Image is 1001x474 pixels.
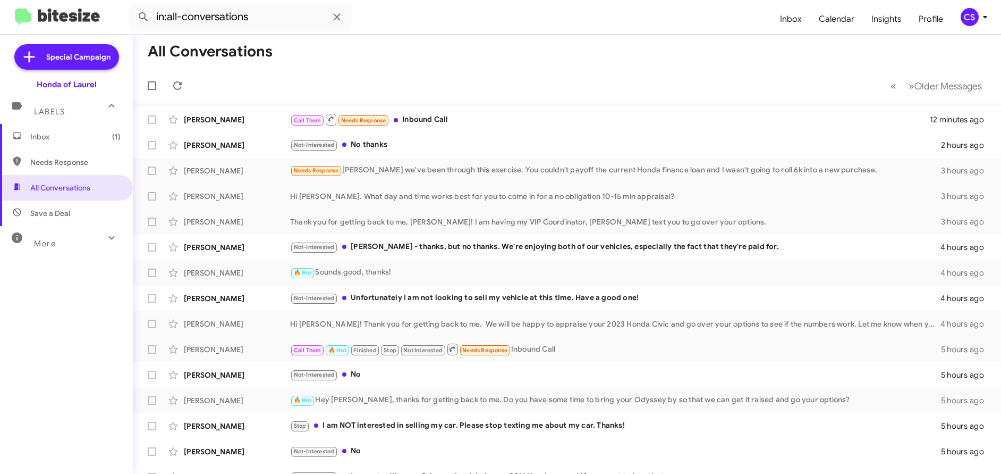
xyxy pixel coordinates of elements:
[184,446,290,457] div: [PERSON_NAME]
[328,347,346,354] span: 🔥 Hot
[462,347,507,354] span: Needs Response
[941,370,992,380] div: 5 hours ago
[930,114,992,125] div: 12 minutes ago
[294,269,312,276] span: 🔥 Hot
[941,140,992,151] div: 2 hours ago
[34,107,65,117] span: Labels
[941,421,992,431] div: 5 hours ago
[37,79,97,90] div: Honda of Laurel
[810,4,863,35] a: Calendar
[290,319,940,329] div: Hi [PERSON_NAME]! Thank you for getting back to me. We will be happy to appraise your 2023 Honda ...
[112,131,121,142] span: (1)
[184,140,290,151] div: [PERSON_NAME]
[184,191,290,202] div: [PERSON_NAME]
[902,75,988,97] button: Next
[290,139,941,151] div: No thanks
[952,8,989,26] button: CS
[290,369,941,381] div: No
[294,167,339,174] span: Needs Response
[294,244,335,251] span: Not-Interested
[294,371,335,378] span: Not-Interested
[30,157,121,168] span: Needs Response
[184,293,290,304] div: [PERSON_NAME]
[14,44,119,70] a: Special Campaign
[403,347,443,354] span: Not Interested
[294,117,321,124] span: Call Them
[290,164,941,177] div: [PERSON_NAME] we've been through this exercise. You couldn't payoff the current Honda finance loa...
[941,344,992,355] div: 5 hours ago
[184,370,290,380] div: [PERSON_NAME]
[46,52,111,62] span: Special Campaign
[184,395,290,406] div: [PERSON_NAME]
[961,8,979,26] div: CS
[184,344,290,355] div: [PERSON_NAME]
[184,114,290,125] div: [PERSON_NAME]
[184,217,290,227] div: [PERSON_NAME]
[290,217,941,227] div: Thank you for getting back to me, [PERSON_NAME]! I am having my VIP Coordinator, [PERSON_NAME] te...
[863,4,910,35] a: Insights
[148,43,273,60] h1: All Conversations
[941,395,992,406] div: 5 hours ago
[30,182,90,193] span: All Conversations
[184,319,290,329] div: [PERSON_NAME]
[940,319,992,329] div: 4 hours ago
[884,75,903,97] button: Previous
[290,420,941,432] div: I am NOT interested in selling my car. Please stop texting me about my car. Thanks!
[290,113,930,126] div: Inbound Call
[290,445,941,458] div: No
[910,4,952,35] a: Profile
[30,131,121,142] span: Inbox
[941,191,992,202] div: 3 hours ago
[129,4,352,30] input: Search
[294,448,335,455] span: Not-Interested
[290,343,941,356] div: Inbound Call
[941,446,992,457] div: 5 hours ago
[384,347,396,354] span: Stop
[184,165,290,176] div: [PERSON_NAME]
[290,394,941,406] div: Hey [PERSON_NAME], thanks for getting back to me. Do you have some time to bring your Odyssey by ...
[885,75,988,97] nav: Page navigation example
[890,79,896,93] span: «
[909,79,914,93] span: »
[341,117,386,124] span: Needs Response
[940,268,992,278] div: 4 hours ago
[941,217,992,227] div: 3 hours ago
[290,241,940,253] div: [PERSON_NAME] - thanks, but no thanks. We're enjoying both of our vehicles, especially the fact t...
[294,347,321,354] span: Call Them
[914,80,982,92] span: Older Messages
[184,421,290,431] div: [PERSON_NAME]
[294,142,335,148] span: Not-Interested
[940,242,992,253] div: 4 hours ago
[290,292,940,304] div: Unfortunately I am not looking to sell my vehicle at this time. Have a good one!
[290,191,941,202] div: Hi [PERSON_NAME]. What day and time works best for you to come in for a no obligation 10-15 min a...
[294,295,335,302] span: Not-Interested
[294,422,307,429] span: Stop
[941,165,992,176] div: 3 hours ago
[34,239,56,248] span: More
[184,268,290,278] div: [PERSON_NAME]
[353,347,377,354] span: Finished
[290,267,940,279] div: Sounds good, thanks!
[771,4,810,35] a: Inbox
[30,208,70,219] span: Save a Deal
[184,242,290,253] div: [PERSON_NAME]
[940,293,992,304] div: 4 hours ago
[294,397,312,404] span: 🔥 Hot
